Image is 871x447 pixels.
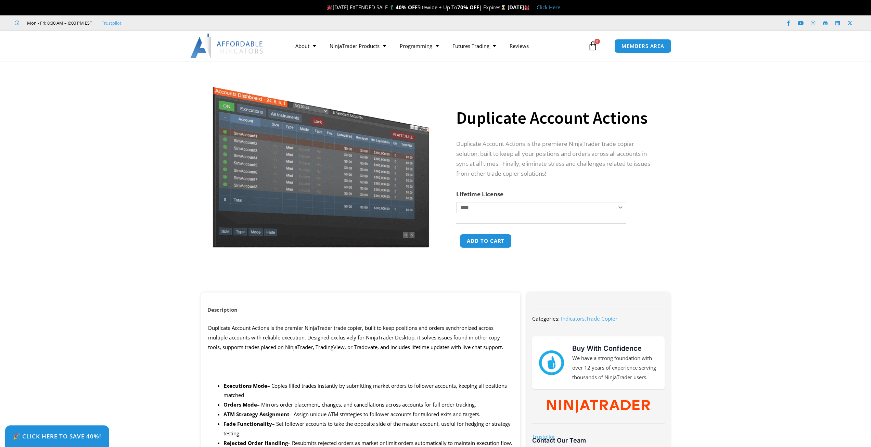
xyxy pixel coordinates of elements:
[223,382,267,389] b: Executions Mode
[289,38,323,54] a: About
[456,139,656,179] p: Duplicate Account Actions is the premiere NinjaTrader trade copier solution, built to keep all yo...
[223,420,272,427] b: Fade Functionality
[208,324,503,350] span: Duplicate Account Actions is the premier NinjaTrader trade copier, built to keep positions and or...
[5,425,109,447] a: 🎉 Click Here to save 40%!
[456,106,656,130] h1: Duplicate Account Actions
[257,401,476,408] span: – Mirrors order placement, changes, and cancellations across accounts for full order tracking.
[501,5,506,10] img: ⌛
[223,420,511,437] span: – Set follower accounts to take the opposite side of the master account, useful for hedging or st...
[327,5,332,10] img: 🎉
[102,19,121,27] a: Trustpilot
[323,38,393,54] a: NinjaTrader Products
[578,36,608,56] a: 0
[13,433,101,439] span: 🎉 Click Here to save 40%!
[572,353,658,382] p: We have a strong foundation with over 12 years of experience serving thousands of NinjaTrader users.
[503,38,536,54] a: Reviews
[25,19,92,27] span: Mon - Fri: 8:00 AM – 6:00 PM EST
[223,382,507,399] span: – Copies filled trades instantly by submitting market orders to follower accounts, keeping all po...
[223,411,290,418] b: ATM Strategy Assignment
[190,34,264,58] img: LogoAI | Affordable Indicators – NinjaTrader
[396,4,418,11] strong: 40% OFF
[208,354,378,364] strong: NinjaTrader Trade Copier Features and Benefits
[211,73,431,248] img: Screenshot 2024-08-26 15414455555 | Affordable Indicators – NinjaTrader
[561,315,617,322] span: ,
[508,4,530,11] strong: [DATE]
[393,38,446,54] a: Programming
[532,315,560,322] span: Categories:
[572,343,658,353] h3: Buy With Confidence
[561,315,585,322] a: Indicators
[594,39,600,44] span: 0
[325,4,508,11] span: [DATE] EXTENDED SALE 🏌️‍♂️ Sitewide + Up To | Expires
[547,400,650,413] img: NinjaTrader Wordmark color RGB | Affordable Indicators – NinjaTrader
[289,38,586,54] nav: Menu
[223,401,257,408] b: Orders Mode
[586,315,617,322] a: Trade Copier
[457,4,479,11] strong: 70% OFF
[614,39,671,53] a: MEMBERS AREA
[201,303,244,316] a: Description
[456,190,503,198] label: Lifetime License
[290,411,481,418] span: – Assign unique ATM strategies to follower accounts for tailored exits and targets.
[622,44,664,49] span: MEMBERS AREA
[460,234,512,248] button: Add to cart
[537,4,560,11] a: Click Here
[446,38,503,54] a: Futures Trading
[539,350,564,375] img: mark thumbs good 43913 | Affordable Indicators – NinjaTrader
[524,5,529,10] img: 🏭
